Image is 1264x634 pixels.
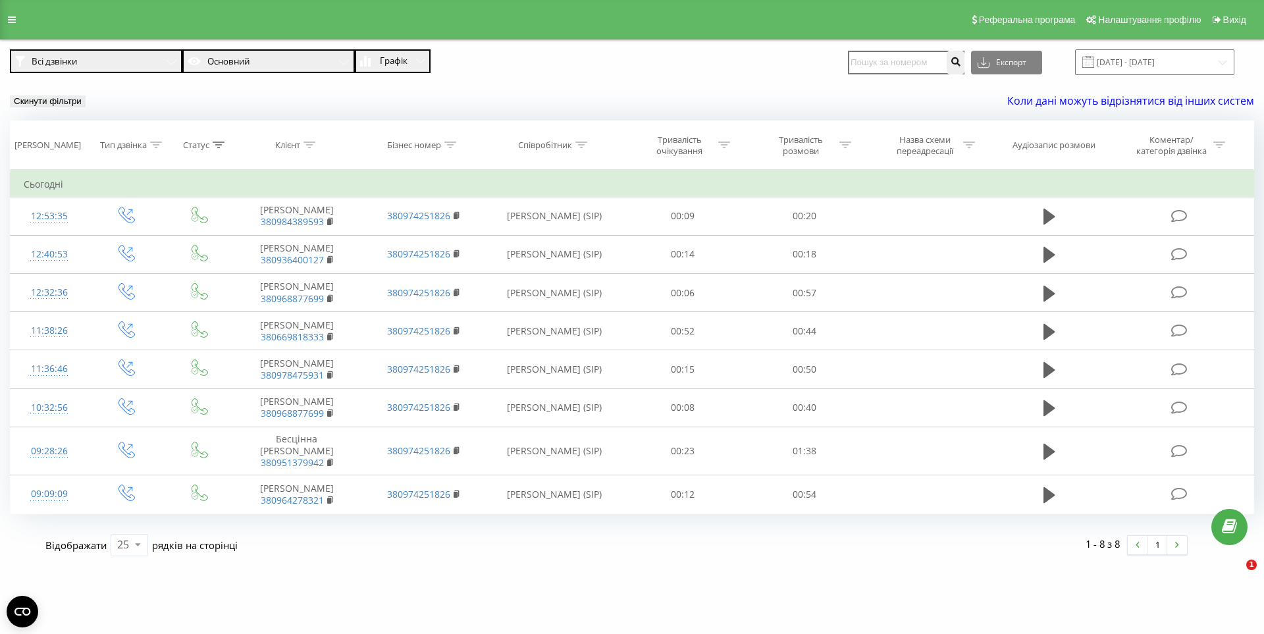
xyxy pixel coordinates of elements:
td: [PERSON_NAME] [234,388,360,427]
td: [PERSON_NAME] [234,311,360,350]
a: 380974251826 [386,324,450,336]
td: [PERSON_NAME] (SIP) [486,350,622,388]
button: Графік [368,49,444,73]
a: 380968877699 [260,407,323,419]
div: Статус [183,140,209,151]
td: [PERSON_NAME] (SIP) [486,197,622,235]
td: [PERSON_NAME] (SIP) [486,427,622,475]
td: 00:15 [622,350,743,388]
a: 380669818333 [260,330,323,343]
span: 1 [1246,560,1257,570]
td: 00:44 [743,311,864,350]
td: 00:40 [743,388,864,427]
td: [PERSON_NAME] (SIP) [486,388,622,427]
div: 11:38:26 [24,318,75,344]
div: Співробітник [518,140,572,151]
button: Всі дзвінки [10,49,182,73]
td: Сьогодні [11,171,1254,197]
td: 00:08 [622,388,743,427]
div: [PERSON_NAME] [14,140,81,151]
div: Коментар/категорія дзвінка [1133,134,1210,156]
div: Клієнт [275,140,300,151]
a: 380968877699 [260,292,323,304]
div: 10:32:56 [24,394,75,420]
div: Бізнес номер [387,140,441,151]
span: Всі дзвінки [32,56,75,66]
td: [PERSON_NAME] [234,350,360,388]
a: 380951379942 [260,456,323,469]
div: Назва схеми переадресації [889,134,960,156]
a: 1 [1147,534,1167,552]
a: 380974251826 [386,444,450,457]
td: 00:23 [622,427,743,475]
div: Тривалість розмови [766,134,836,156]
td: [PERSON_NAME] (SIP) [486,475,622,514]
td: 00:54 [743,475,864,514]
div: 25 [107,537,118,550]
span: Графік [394,57,419,66]
td: 00:50 [743,350,864,388]
div: 09:09:09 [24,481,75,507]
a: 380974251826 [386,401,450,413]
span: Налаштування профілю [1098,14,1201,25]
span: Вихід [1223,14,1246,25]
div: Тип дзвінка [100,140,147,151]
div: 09:28:26 [24,438,75,463]
td: [PERSON_NAME] [234,197,360,235]
iframe: Intercom live chat [1219,560,1251,591]
div: Аудіозапис розмови [1013,140,1095,151]
td: 00:09 [622,197,743,235]
td: [PERSON_NAME] [234,475,360,514]
td: 00:12 [622,475,743,514]
button: Основний [189,49,361,73]
a: 380936400127 [260,253,323,266]
td: Бесцінна [PERSON_NAME] [234,427,360,475]
div: 12:32:36 [24,280,75,305]
td: [PERSON_NAME] (SIP) [486,235,622,273]
input: Пошук за номером [825,51,964,74]
a: 380974251826 [386,488,450,500]
td: 00:20 [743,197,864,235]
td: 00:18 [743,235,864,273]
div: Тривалість очікування [645,134,715,156]
td: 00:06 [622,273,743,311]
button: Скинути фільтри [10,94,92,106]
td: [PERSON_NAME] (SIP) [486,311,622,350]
div: 1 - 8 з 8 [1093,536,1121,549]
a: Коли дані можуть відрізнятися вiд інших систем [1028,93,1254,106]
td: 01:38 [743,427,864,475]
a: 380978475931 [260,369,323,381]
td: [PERSON_NAME] (SIP) [486,273,622,311]
a: 380974251826 [386,209,450,222]
td: 00:52 [622,311,743,350]
button: Open CMP widget [7,596,38,627]
div: 12:53:35 [24,203,75,228]
span: рядків на сторінці [138,537,210,549]
a: 380964278321 [260,494,323,506]
span: Відображати [45,537,98,549]
td: [PERSON_NAME] [234,273,360,311]
a: 380974251826 [386,286,450,298]
a: 380974251826 [386,363,450,375]
a: 380974251826 [386,248,450,260]
a: 380984389593 [260,215,323,228]
div: 12:40:53 [24,242,75,267]
td: 00:57 [743,273,864,311]
div: 11:36:46 [24,356,75,382]
span: Реферальна програма [979,14,1076,25]
td: 00:14 [622,235,743,273]
td: [PERSON_NAME] [234,235,360,273]
button: Експорт [971,51,1042,74]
